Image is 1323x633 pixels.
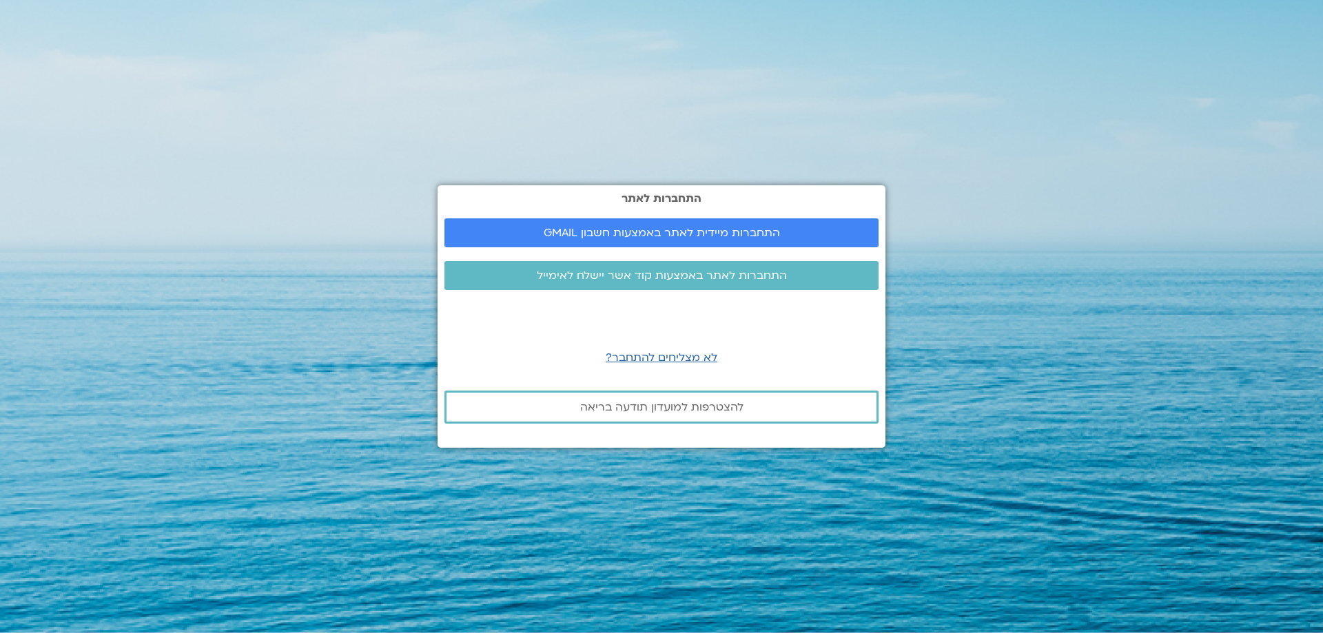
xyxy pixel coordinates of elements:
a: לא מצליחים להתחבר? [606,350,717,365]
a: להצטרפות למועדון תודעה בריאה [444,391,879,424]
a: התחברות לאתר באמצעות קוד אשר יישלח לאימייל [444,261,879,290]
span: התחברות לאתר באמצעות קוד אשר יישלח לאימייל [537,269,787,282]
a: התחברות מיידית לאתר באמצעות חשבון GMAIL [444,218,879,247]
h2: התחברות לאתר [444,192,879,205]
span: התחברות מיידית לאתר באמצעות חשבון GMAIL [544,227,780,239]
span: להצטרפות למועדון תודעה בריאה [580,401,743,413]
